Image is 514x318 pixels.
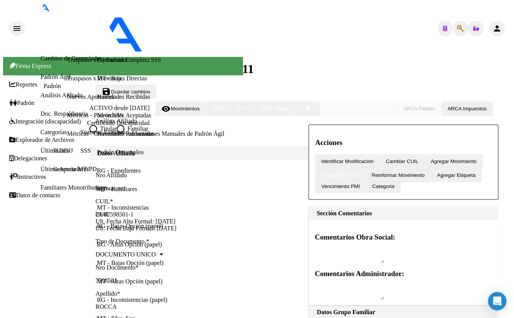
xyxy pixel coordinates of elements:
a: MT - Bajas Opción (papel) [97,260,164,266]
a: Novedades Recibidas [97,93,150,100]
span: ARCA Padrón [403,106,435,112]
img: Logo SAAS [25,12,207,52]
a: MT - Bajas Directas [97,75,147,82]
span: - ospsip [207,47,228,53]
a: Explorador de Archivos [9,137,74,143]
a: Reportes [9,81,37,88]
button: Vencimiento PMI [315,179,366,193]
h1: Datos Grupo Familiar [316,309,490,316]
a: Instructivos [9,173,46,180]
a: MT - Inconsistencias [97,204,149,211]
a: RG - Inconsistencias (papel) [97,296,167,303]
span: Categoria [372,183,394,189]
span: Certificado Discapacidad [334,106,391,112]
h3: Acciones [315,138,342,147]
a: Planes [53,147,69,154]
span: ARCA Impuestos [447,106,486,112]
button: Categoria [366,179,400,193]
button: Certificado Discapacidad [320,102,397,115]
button: ARCA Impuestos [441,102,492,115]
a: Integración (discapacidad) [9,118,81,125]
mat-icon: menu [12,24,22,33]
button: Identificar Modificación [315,154,380,168]
a: RG - Bajas Opción (papel) [97,223,163,230]
a: Datos de contacto [9,192,60,199]
a: Sistemas Externos [80,129,126,135]
button: Agregar Movimiento [424,154,482,168]
a: Novedades Rechazadas [97,130,155,137]
mat-icon: person [492,24,502,33]
button: Cambiar CUIL [380,154,424,168]
h1: Sección Comentarios [316,210,490,217]
a: Cambios de Gerenciador [40,55,102,62]
button: FTP - Titular [255,102,295,115]
a: Padrón Ágil [40,73,70,80]
a: Novedades Aceptadas [97,112,151,119]
h3: Comentarios Administrador: [315,270,492,278]
button: Agregar Etiqueta [431,168,482,182]
a: Análisis Afiliado [40,92,82,98]
a: Delegaciones [9,155,47,162]
span: Vencimiento PMI [321,183,360,189]
div: Open Intercom Messenger [488,292,506,310]
span: FTP - Titular [261,106,289,112]
a: RG - Altas Opción (papel) [97,241,162,248]
span: Firma Express [9,63,51,69]
span: Reinformar Movimiento [372,172,425,178]
span: Identificar Modificación [321,158,373,164]
a: MT - Altas Opción (papel) [97,278,162,285]
h3: Comentarios Obra Social: [315,233,492,241]
a: Inserciones Manuales de Padrón Ágil [132,130,224,137]
button: ARCA Padrón [397,102,441,115]
a: Gerenciadores [53,166,89,172]
span: FTP [238,106,248,112]
a: Certificado Discapacidad [87,120,149,126]
span: Agregar Movimiento [430,158,476,164]
span: Cambiar CUIL [386,158,418,164]
span: Actualizar ARCA [321,172,359,178]
a: (+) Padrón Completo SSS [97,57,161,63]
button: Reinformar Movimiento [365,168,431,182]
a: Padrón Desempleo [97,149,144,156]
span: Agregar Etiqueta [437,172,475,178]
button: Actualizar ARCA [315,168,365,182]
a: Padrón [9,100,34,107]
a: Doc. Respaldatoria [40,110,88,117]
